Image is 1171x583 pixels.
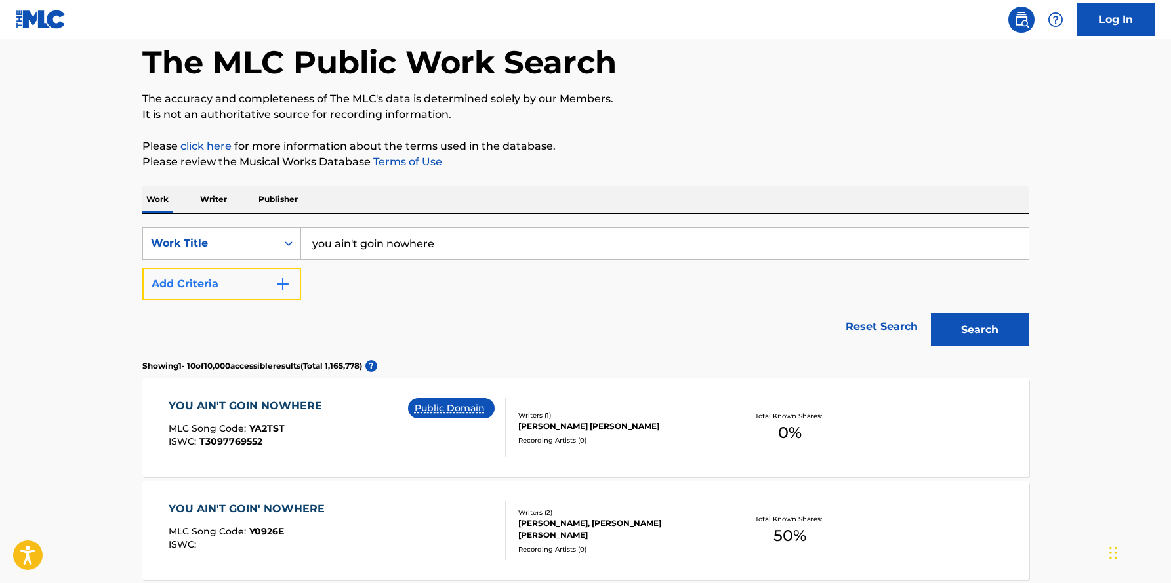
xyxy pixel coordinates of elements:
[1042,7,1069,33] div: Help
[1014,12,1029,28] img: search
[518,435,716,445] div: Recording Artists ( 0 )
[196,186,231,213] p: Writer
[142,107,1029,123] p: It is not an authoritative source for recording information.
[249,525,284,537] span: Y0926E
[169,501,331,517] div: YOU AIN'T GOIN' NOWHERE
[755,514,825,524] p: Total Known Shares:
[142,481,1029,580] a: YOU AIN'T GOIN' NOWHEREMLC Song Code:Y0926EISWC:Writers (2)[PERSON_NAME], [PERSON_NAME] [PERSON_N...
[180,140,232,152] a: click here
[518,420,716,432] div: [PERSON_NAME] [PERSON_NAME]
[169,435,199,447] span: ISWC :
[169,525,249,537] span: MLC Song Code :
[169,538,199,550] span: ISWC :
[755,411,825,421] p: Total Known Shares:
[142,91,1029,107] p: The accuracy and completeness of The MLC's data is determined solely by our Members.
[839,312,924,341] a: Reset Search
[518,517,716,541] div: [PERSON_NAME], [PERSON_NAME] [PERSON_NAME]
[142,268,301,300] button: Add Criteria
[931,313,1029,346] button: Search
[1077,3,1155,36] a: Log In
[518,508,716,517] div: Writers ( 2 )
[142,360,362,372] p: Showing 1 - 10 of 10,000 accessible results (Total 1,165,778 )
[1105,520,1171,583] iframe: Chat Widget
[371,155,442,168] a: Terms of Use
[151,235,269,251] div: Work Title
[16,10,66,29] img: MLC Logo
[1048,12,1063,28] img: help
[169,422,249,434] span: MLC Song Code :
[1109,533,1117,573] div: Drag
[365,360,377,372] span: ?
[778,421,802,445] span: 0 %
[518,411,716,420] div: Writers ( 1 )
[142,186,173,213] p: Work
[169,398,329,414] div: YOU AIN'T GOIN NOWHERE
[142,154,1029,170] p: Please review the Musical Works Database
[142,138,1029,154] p: Please for more information about the terms used in the database.
[255,186,302,213] p: Publisher
[1008,7,1035,33] a: Public Search
[518,544,716,554] div: Recording Artists ( 0 )
[142,43,617,82] h1: The MLC Public Work Search
[199,435,262,447] span: T3097769552
[415,401,488,415] p: Public Domain
[275,276,291,292] img: 9d2ae6d4665cec9f34b9.svg
[249,422,285,434] span: YA2TST
[142,227,1029,353] form: Search Form
[142,378,1029,477] a: YOU AIN'T GOIN NOWHEREMLC Song Code:YA2TSTISWC:T3097769552Public DomainWriters (1)[PERSON_NAME] [...
[773,524,806,548] span: 50 %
